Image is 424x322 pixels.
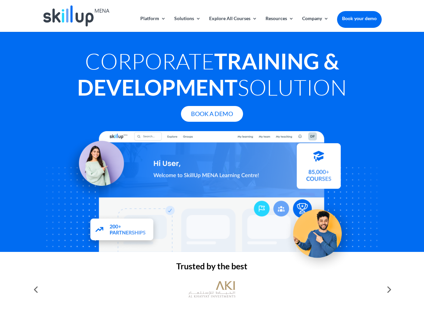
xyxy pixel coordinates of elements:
[174,16,201,32] a: Solutions
[77,48,339,100] strong: Training & Development
[140,16,166,32] a: Platform
[283,195,358,270] img: Upskill your workforce - SkillUp
[83,212,161,249] img: Partners - SkillUp Mena
[188,278,235,301] img: al khayyat investments logo
[312,250,424,322] iframe: Chat Widget
[42,48,381,104] h1: Corporate Solution
[337,11,382,26] a: Book your demo
[42,262,381,274] h2: Trusted by the best
[181,106,243,122] a: Book A Demo
[63,133,131,201] img: Learning Management Solution - SkillUp
[43,5,109,26] img: Skillup Mena
[209,16,257,32] a: Explore All Courses
[266,16,294,32] a: Resources
[297,146,341,192] img: Courses library - SkillUp MENA
[302,16,329,32] a: Company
